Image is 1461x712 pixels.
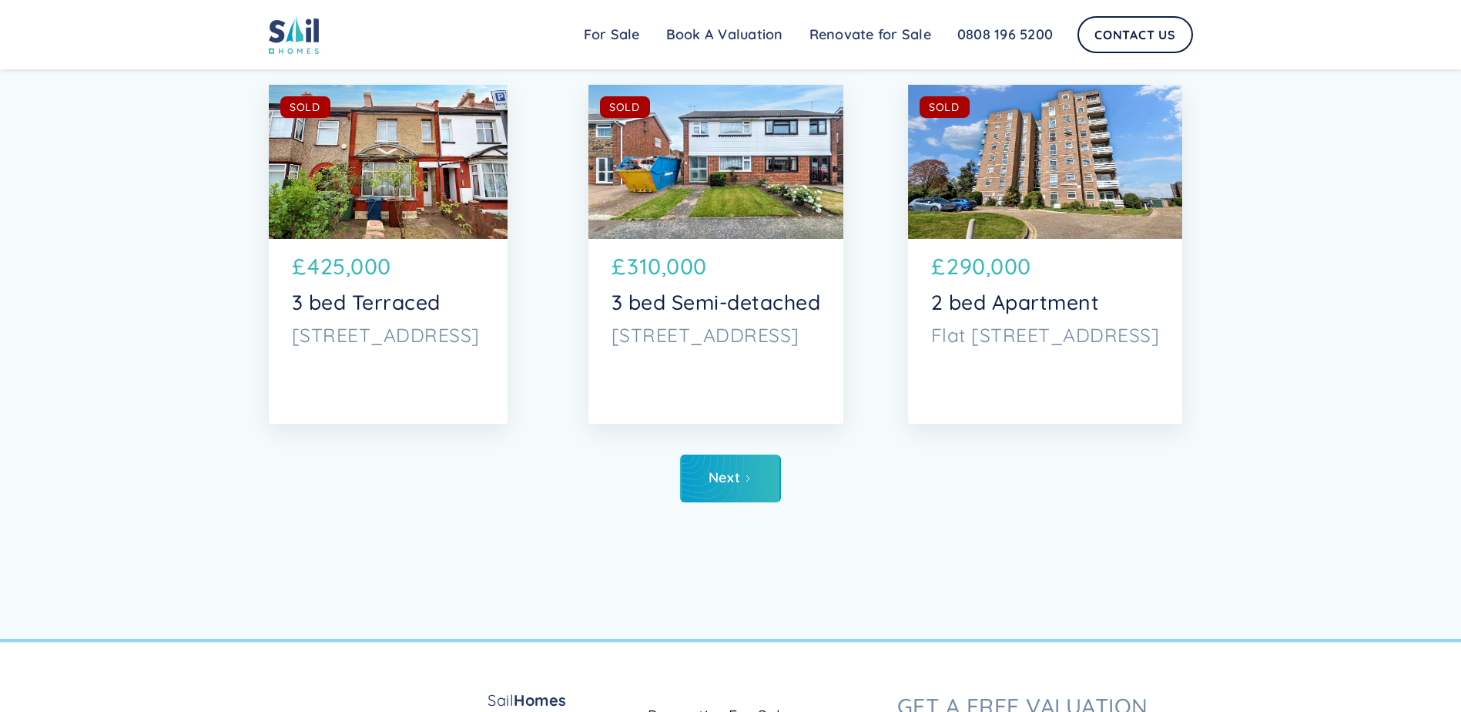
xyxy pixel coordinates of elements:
[571,19,653,50] a: For Sale
[292,291,484,315] p: 3 bed Terraced
[292,250,307,284] p: £
[627,250,707,284] p: 310,000
[929,99,960,115] div: SOLD
[290,99,320,115] div: SOLD
[908,85,1183,424] a: SOLD£290,0002 bed ApartmentFlat [STREET_ADDRESS]
[609,99,640,115] div: SOLD
[269,85,508,424] a: SOLD£425,0003 bed Terraced[STREET_ADDRESS]
[612,250,626,284] p: £
[709,470,740,485] div: Next
[588,85,844,424] a: SOLD£310,0003 bed Semi-detached[STREET_ADDRESS]
[931,291,1160,315] p: 2 bed Apartment
[931,250,946,284] p: £
[514,690,567,710] strong: Homes
[680,455,781,502] a: Next Page
[653,19,796,50] a: Book A Valuation
[796,19,944,50] a: Renovate for Sale
[292,323,484,348] p: [STREET_ADDRESS]
[612,323,821,348] p: [STREET_ADDRESS]
[307,250,391,284] p: 425,000
[269,15,320,54] img: sail home logo colored
[947,250,1031,284] p: 290,000
[1077,16,1193,53] a: Contact Us
[612,291,821,315] p: 3 bed Semi-detached
[488,690,635,711] a: SailHomes
[269,455,1193,502] div: List
[931,323,1160,348] p: Flat [STREET_ADDRESS]
[944,19,1066,50] a: 0808 196 5200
